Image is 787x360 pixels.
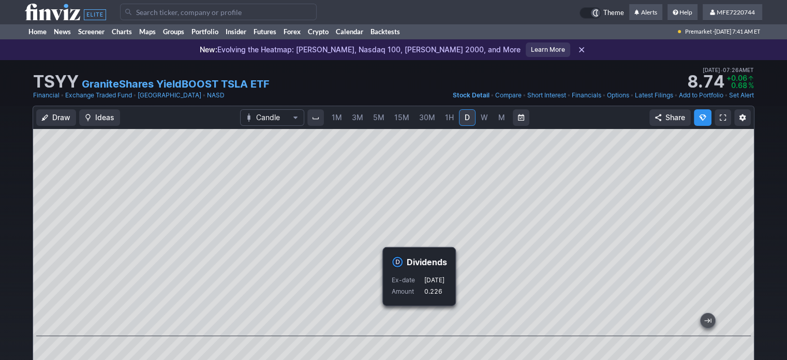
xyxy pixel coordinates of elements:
button: Chart Type [240,109,304,126]
div: Event [382,247,456,306]
span: [DATE] 7:41 AM ET [715,24,760,39]
h4: Dividends [407,256,447,268]
input: Search [120,4,317,20]
span: 5M [373,113,384,122]
button: Share [649,109,691,126]
a: Calendar [332,24,367,39]
a: Help [667,4,697,21]
span: 0.68 [731,81,747,90]
span: • [720,65,723,75]
a: 1H [440,109,458,126]
p: Evolving the Heatmap: [PERSON_NAME], Nasdaq 100, [PERSON_NAME] 2000, and More [200,45,521,55]
a: Groups [159,24,188,39]
a: D [459,109,476,126]
a: MFE7220744 [703,4,762,21]
span: M [498,113,505,122]
p: 0.226 [424,286,444,297]
a: Fullscreen [715,109,731,126]
span: • [491,90,494,100]
a: Short Interest [527,90,566,100]
button: Explore new features [694,109,711,126]
button: Interval [307,109,324,126]
a: 1M [327,109,347,126]
a: Financial [33,90,60,100]
span: 15M [394,113,409,122]
a: Alerts [629,4,662,21]
strong: 8.74 [687,74,724,90]
a: Backtests [367,24,404,39]
p: Amount [392,286,423,297]
a: Options [607,90,629,100]
span: • [523,90,526,100]
span: Draw [52,112,70,123]
span: • [724,90,728,100]
a: Theme [580,7,624,19]
span: [DATE] 07:26AM ET [703,65,754,75]
a: Set Alert [729,90,754,100]
span: Premarket · [685,24,715,39]
span: 1H [445,113,454,122]
span: Theme [603,7,624,19]
span: MFE7220744 [717,8,755,16]
a: Charts [108,24,136,39]
span: • [674,90,678,100]
button: Jump to the most recent bar [701,313,715,328]
a: 30M [414,109,440,126]
span: Candle [256,112,288,123]
a: Home [25,24,50,39]
a: Financials [572,90,601,100]
a: W [476,109,493,126]
span: New: [200,45,217,54]
span: Stock Detail [453,91,489,99]
a: 15M [390,109,414,126]
span: 30M [419,113,435,122]
button: Chart Settings [734,109,751,126]
a: Compare [495,90,522,100]
a: [GEOGRAPHIC_DATA] [138,90,201,100]
a: GraniteShares YieldBOOST TSLA ETF [82,77,270,91]
button: Draw [36,109,76,126]
span: • [602,90,606,100]
a: Exchange Traded Fund [65,90,132,100]
a: Screener [75,24,108,39]
a: Portfolio [188,24,222,39]
span: • [133,90,137,100]
a: NASD [207,90,225,100]
span: Ideas [95,112,114,123]
a: Crypto [304,24,332,39]
span: • [202,90,206,100]
span: 3M [352,113,363,122]
a: News [50,24,75,39]
a: 3M [347,109,368,126]
a: Maps [136,24,159,39]
a: Learn More [526,42,570,57]
span: % [748,81,754,90]
a: Latest Filings [635,90,673,100]
a: Stock Detail [453,90,489,100]
span: 1M [332,113,342,122]
span: Latest Filings [635,91,673,99]
span: • [567,90,571,100]
a: Forex [280,24,304,39]
button: Range [513,109,529,126]
span: W [481,113,488,122]
span: D [465,113,470,122]
a: Insider [222,24,250,39]
button: Ideas [79,109,120,126]
a: Add to Portfolio [679,90,723,100]
p: Ex-date [392,275,423,285]
a: Futures [250,24,280,39]
h1: TSYY [33,74,79,90]
a: 5M [368,109,389,126]
span: +0.06 [726,74,747,82]
p: [DATE] [424,275,444,285]
a: M [493,109,510,126]
span: • [630,90,634,100]
span: Share [665,112,685,123]
span: • [61,90,64,100]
